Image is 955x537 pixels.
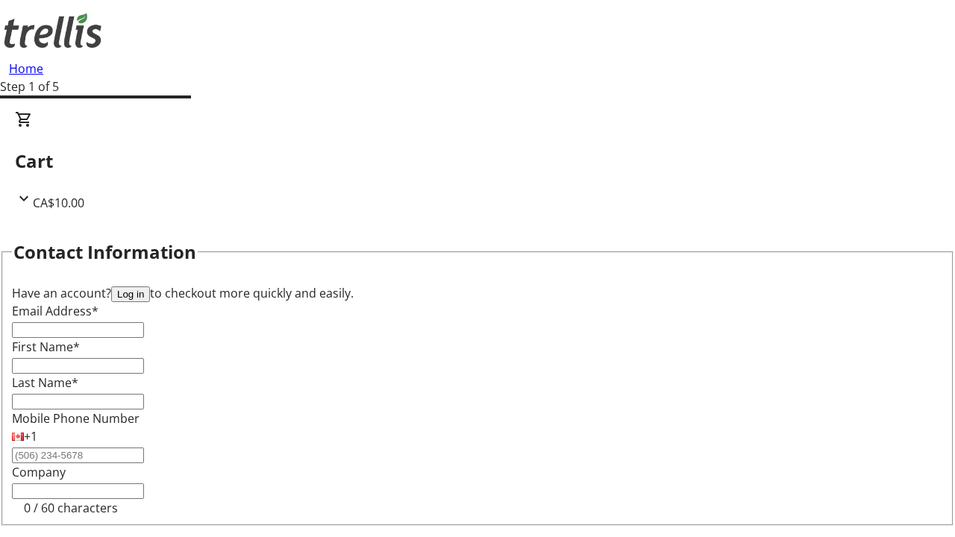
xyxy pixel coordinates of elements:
label: First Name* [12,339,80,355]
h2: Cart [15,148,940,175]
label: Mobile Phone Number [12,410,140,427]
div: CartCA$10.00 [15,110,940,212]
button: Log in [111,286,150,302]
span: CA$10.00 [33,195,84,211]
label: Company [12,464,66,480]
div: Have an account? to checkout more quickly and easily. [12,284,943,302]
tr-character-limit: 0 / 60 characters [24,500,118,516]
label: Last Name* [12,374,78,391]
label: Email Address* [12,303,98,319]
h2: Contact Information [13,239,196,266]
input: (506) 234-5678 [12,447,144,463]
